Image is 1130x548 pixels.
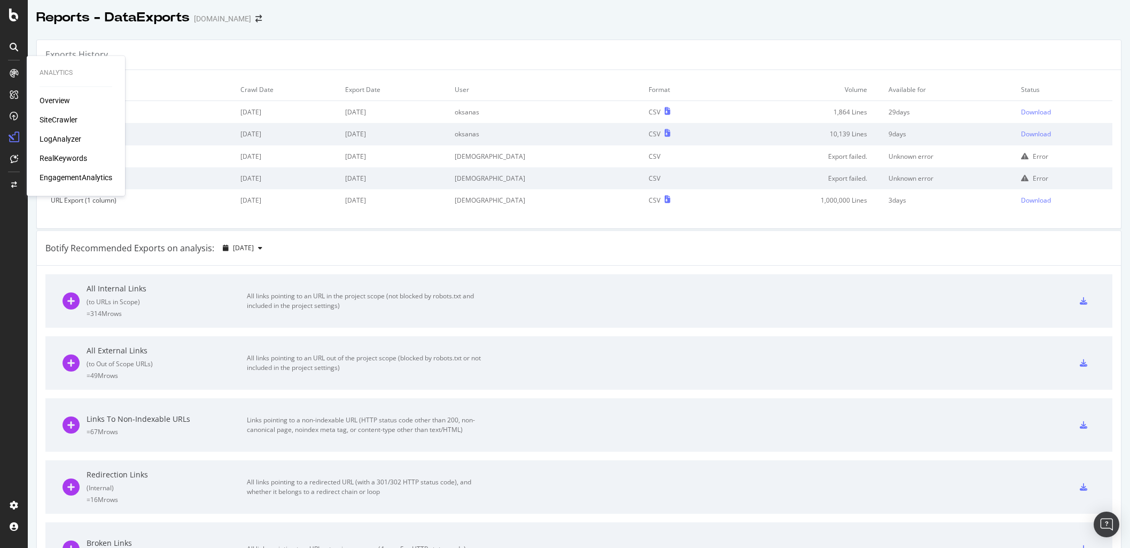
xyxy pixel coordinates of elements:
td: 9 days [883,123,1016,145]
div: = 67M rows [87,427,247,436]
div: All links pointing to an URL out of the project scope (blocked by robots.txt or not included in t... [247,353,487,373]
div: = 16M rows [87,495,247,504]
div: All External Links [87,345,247,356]
div: Botify Recommended Exports on analysis: [45,242,214,254]
div: Links To Non-Indexable URLs [87,414,247,424]
td: Crawl Date [235,79,340,101]
div: Download [1021,107,1051,117]
button: [DATE] [219,240,267,257]
a: LogAnalyzer [40,134,81,145]
div: URL Export (1 column) [51,196,230,205]
div: = 49M rows [87,371,247,380]
td: 29 days [883,101,1016,124]
td: [DATE] [235,123,340,145]
td: Format [643,79,721,101]
div: ( Internal ) [87,483,247,492]
td: 3 days [883,189,1016,211]
div: = 314M rows [87,309,247,318]
td: Available for [883,79,1016,101]
td: [DATE] [340,123,449,145]
div: csv-export [1080,421,1087,429]
a: SiteCrawler [40,115,77,126]
div: [DOMAIN_NAME] [194,13,251,24]
td: Export failed. [721,167,883,189]
a: RealKeywords [40,153,87,164]
td: [DATE] [235,145,340,167]
div: URL Export (2 columns) [51,107,230,117]
div: Analytics [40,68,112,78]
td: Unknown error [883,145,1016,167]
div: Error [1033,174,1048,183]
td: [DATE] [340,189,449,211]
div: csv-export [1080,359,1087,367]
td: CSV [643,167,721,189]
td: 1,000,000 Lines [721,189,883,211]
div: Redirection Links [87,469,247,480]
div: CSV [649,196,660,205]
td: Export Date [340,79,449,101]
span: 2025 Sep. 4th [233,243,254,252]
div: All URLs Details [51,152,230,161]
a: EngagementAnalytics [40,173,112,183]
a: Download [1021,196,1107,205]
div: Error [1033,152,1048,161]
td: Export failed. [721,145,883,167]
td: 1,864 Lines [721,101,883,124]
td: Unknown error [883,167,1016,189]
td: [DEMOGRAPHIC_DATA] [449,189,643,211]
td: 10,139 Lines [721,123,883,145]
td: CSV [643,145,721,167]
td: [DEMOGRAPHIC_DATA] [449,145,643,167]
td: [DATE] [235,101,340,124]
td: User [449,79,643,101]
div: csv-export [1080,483,1087,491]
div: ( to Out of Scope URLs ) [87,359,247,368]
div: URL Export (1 column) [51,129,230,138]
div: ( to URLs in Scope ) [87,297,247,306]
td: Volume [721,79,883,101]
td: [DATE] [235,167,340,189]
div: Exports History [45,49,108,61]
a: Overview [40,96,70,106]
div: Download [1021,129,1051,138]
td: Status [1016,79,1112,101]
td: oksanas [449,101,643,124]
td: [DATE] [235,189,340,211]
div: csv-export [1080,297,1087,305]
div: arrow-right-arrow-left [255,15,262,22]
td: [DATE] [340,101,449,124]
a: Download [1021,129,1107,138]
div: Download [1021,196,1051,205]
div: All links pointing to an URL in the project scope (not blocked by robots.txt and included in the ... [247,291,487,311]
div: All URLs Details [51,174,230,183]
td: oksanas [449,123,643,145]
a: Download [1021,107,1107,117]
td: [DEMOGRAPHIC_DATA] [449,167,643,189]
div: All Internal Links [87,283,247,294]
div: CSV [649,129,660,138]
div: Links pointing to a non-indexable URL (HTTP status code other than 200, non-canonical page, noind... [247,415,487,435]
div: All links pointing to a redirected URL (with a 301/302 HTTP status code), and whether it belongs ... [247,477,487,497]
div: Reports - DataExports [36,9,190,27]
div: Open Intercom Messenger [1094,512,1119,537]
td: [DATE] [340,167,449,189]
td: Export Type [45,79,235,101]
div: CSV [649,107,660,117]
td: [DATE] [340,145,449,167]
